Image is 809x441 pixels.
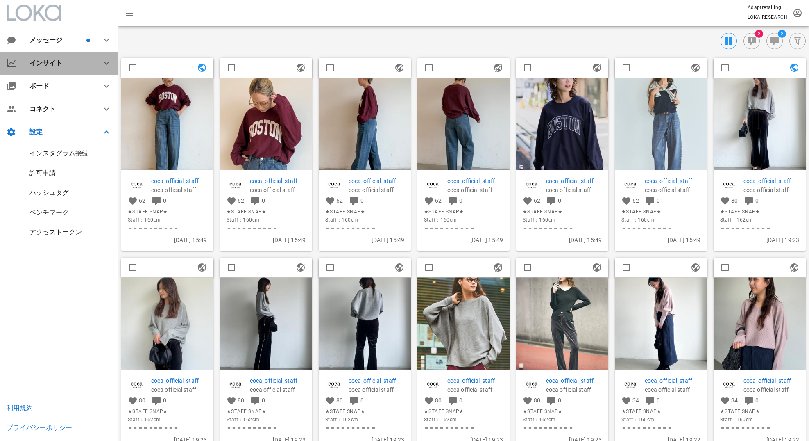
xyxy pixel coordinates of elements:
p: coca official staff [743,185,799,194]
img: coca_official_staff [720,176,738,194]
span: ＝＝＝＝＝＝＝＝＝＝ [621,224,700,232]
span: バッジ [755,30,763,38]
a: coca_official_staff [546,176,602,185]
p: Adaptretailing [748,3,788,11]
span: Staff：160cm [424,216,503,224]
span: Staff：162cm [227,416,306,424]
span: ＝＝＝＝＝＝＝＝＝＝ [424,224,503,232]
span: 0 [459,197,462,204]
a: 許可申請 [29,169,56,177]
p: [DATE] 19:23 [720,235,799,244]
a: coca_official_staff [546,376,602,385]
span: ＝＝＝＝＝＝＝＝＝＝ [325,424,404,432]
div: メッセージ [29,36,85,44]
a: 利用規約 [7,404,33,412]
a: coca_official_staff [250,376,306,385]
img: coca_official_staff [424,376,442,394]
span: Staff：160cm [325,216,404,224]
img: coca_official_staff [227,376,245,394]
span: ＝＝＝＝＝＝＝＝＝＝ [424,424,503,432]
div: インサイト [29,59,92,67]
span: 0 [360,197,364,204]
div: 設定 [29,128,92,136]
img: 1481058542783349_18071801948132517_35216510974113006_n.jpg [319,78,411,170]
img: 1480625541532916_18071426777132517_3457265781562363110_n.jpg [714,78,806,170]
span: ★STAFF SNAP★ [128,408,207,416]
span: 0 [755,197,759,204]
a: coca_official_staff [645,376,700,385]
img: 1480628541778801_18071426822132517_1993775837746757110_n.jpg [319,277,411,370]
a: coca_official_staff [743,376,799,385]
div: プライバシーポリシー [7,424,72,432]
p: coca official staff [151,185,207,194]
span: ★STAFF SNAP★ [128,208,207,216]
img: coca_official_staff [523,176,541,194]
a: coca_official_staff [151,376,207,385]
span: ★STAFF SNAP★ [227,208,306,216]
div: コネクト [29,105,92,113]
span: ★STAFF SNAP★ [523,408,602,416]
img: coca_official_staff [227,176,245,194]
img: 1480622542224952_18071426759132517_7956776668546714847_n.jpg [714,277,806,370]
a: アクセストークン [29,228,82,236]
span: ＝＝＝＝＝＝＝＝＝＝ [128,224,207,232]
span: Staff：162cm [424,416,503,424]
span: 0 [558,197,561,204]
span: 0 [657,397,660,404]
span: 0 [163,197,166,204]
span: ＝＝＝＝＝＝＝＝＝＝ [523,224,602,232]
span: 62 [534,197,540,204]
div: インスタグラム接続 [29,149,88,157]
span: 80 [139,397,145,404]
span: Staff：162cm [325,416,404,424]
a: coca_official_staff [349,376,404,385]
a: coca_official_staff [743,176,799,185]
span: 80 [336,397,343,404]
span: 0 [558,397,561,404]
span: 80 [435,397,442,404]
div: ベンチマーク [29,208,69,216]
p: coca official staff [645,185,700,194]
p: coca_official_staff [645,176,700,185]
span: Staff：160cm [128,216,207,224]
p: coca official staff [250,185,306,194]
span: 0 [360,397,364,404]
a: coca_official_staff [250,176,306,185]
a: ハッシュタグ [29,189,69,197]
span: ＝＝＝＝＝＝＝＝＝＝ [128,424,207,432]
span: ＝＝＝＝＝＝＝＝＝＝ [720,224,799,232]
span: 80 [238,397,244,404]
a: coca_official_staff [447,376,503,385]
p: coca official staff [645,385,700,394]
span: Staff：160cm [227,216,306,224]
span: 62 [435,197,442,204]
img: coca_official_staff [424,176,442,194]
img: 1480626541665531_18071426786132517_4244171648782512051_n.jpg [121,277,213,370]
p: coca official staff [743,385,799,394]
img: coca_official_staff [720,376,738,394]
img: coca_official_staff [128,176,146,194]
img: coca_official_staff [621,176,639,194]
p: [DATE] 15:49 [621,235,700,244]
span: ★STAFF SNAP★ [621,408,700,416]
p: coca_official_staff [151,176,207,185]
span: Staff：160cm [621,416,700,424]
img: coca_official_staff [621,376,639,394]
a: coca_official_staff [447,176,503,185]
p: coca official staff [447,185,503,194]
span: ★STAFF SNAP★ [325,208,404,216]
span: ＝＝＝＝＝＝＝＝＝＝ [227,224,306,232]
span: 0 [262,197,265,204]
a: coca_official_staff [349,176,404,185]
